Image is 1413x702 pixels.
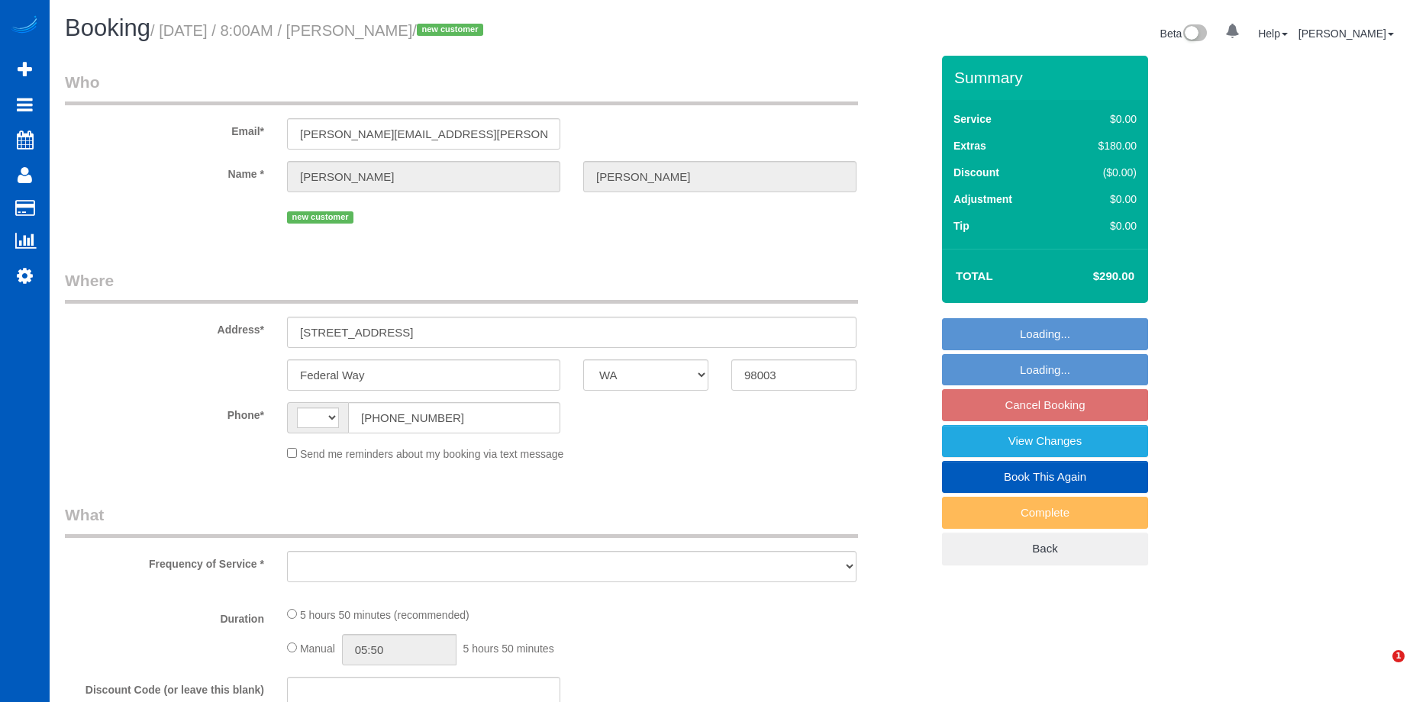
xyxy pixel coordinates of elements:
[287,161,560,192] input: First Name*
[942,461,1148,493] a: Book This Again
[1066,192,1137,207] div: $0.00
[65,14,150,41] span: Booking
[1066,218,1137,233] div: $0.00
[53,606,276,626] label: Duration
[53,677,276,697] label: Discount Code (or leave this blank)
[731,359,857,391] input: Zip Code*
[1182,24,1207,44] img: New interface
[953,218,969,233] label: Tip
[583,161,857,192] input: Last Name*
[9,15,40,37] img: Automaid Logo
[417,24,483,36] span: new customer
[300,642,335,655] span: Manual
[53,161,276,182] label: Name *
[150,22,488,39] small: / [DATE] / 8:00AM / [PERSON_NAME]
[953,111,992,127] label: Service
[1258,27,1288,40] a: Help
[953,138,986,153] label: Extras
[287,211,353,224] span: new customer
[953,165,999,180] label: Discount
[942,425,1148,457] a: View Changes
[65,504,858,538] legend: What
[65,71,858,105] legend: Who
[1160,27,1208,40] a: Beta
[956,269,993,282] strong: Total
[463,642,554,655] span: 5 hours 50 minutes
[412,22,488,39] span: /
[53,551,276,572] label: Frequency of Service *
[287,359,560,391] input: City*
[1298,27,1394,40] a: [PERSON_NAME]
[1361,650,1398,687] iframe: Intercom live chat
[1066,111,1137,127] div: $0.00
[1392,650,1405,662] span: 1
[287,118,560,150] input: Email*
[348,402,560,433] input: Phone*
[1066,138,1137,153] div: $180.00
[1066,165,1137,180] div: ($0.00)
[65,269,858,304] legend: Where
[953,192,1012,207] label: Adjustment
[1047,270,1134,283] h4: $290.00
[942,533,1148,565] a: Back
[300,448,564,460] span: Send me reminders about my booking via text message
[300,609,469,621] span: 5 hours 50 minutes (recommended)
[954,69,1140,86] h3: Summary
[53,118,276,139] label: Email*
[53,402,276,423] label: Phone*
[53,317,276,337] label: Address*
